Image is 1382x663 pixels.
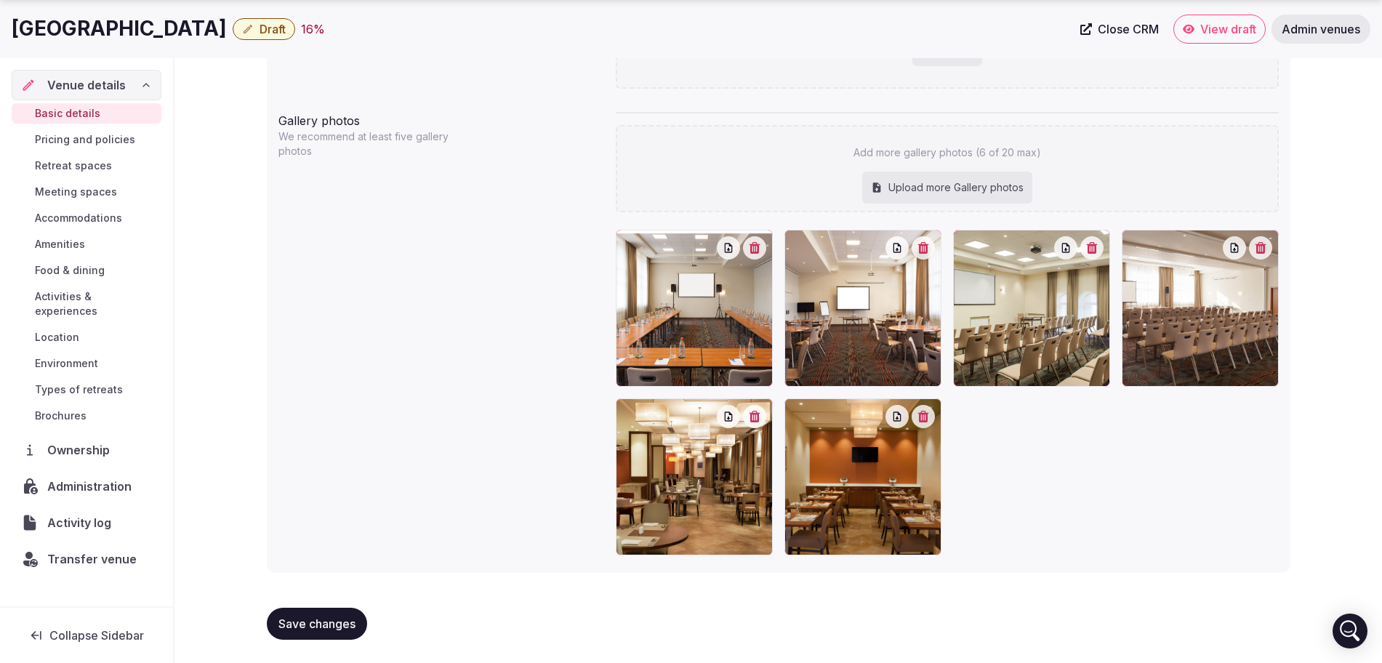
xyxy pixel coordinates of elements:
span: Activities & experiences [35,289,156,318]
span: Pricing and policies [35,132,135,147]
div: Restaurant_03.jpg [784,398,941,555]
div: Meeting Room 2.jpg [616,230,773,387]
h1: [GEOGRAPHIC_DATA] [12,15,227,43]
a: Pricing and policies [12,129,161,150]
a: Administration [12,471,161,502]
span: Brochures [35,409,87,423]
div: Meeting_01.jpg [784,230,941,387]
a: Brochures [12,406,161,426]
a: Accommodations [12,208,161,228]
a: Basic details [12,103,161,124]
span: Basic details [35,106,100,121]
span: Retreat spaces [35,158,112,173]
span: Food & dining [35,263,105,278]
span: Administration [47,478,137,495]
a: Types of retreats [12,379,161,400]
span: Admin venues [1282,22,1360,36]
span: Venue details [47,76,126,94]
a: Ownership [12,435,161,465]
span: Save changes [278,616,355,631]
div: Restaurant_01.jpg [616,398,773,555]
button: Draft [233,18,295,40]
span: Collapse Sidebar [49,628,144,643]
span: View draft [1200,22,1256,36]
a: Activities & experiences [12,286,161,321]
div: Open Intercom Messenger [1333,614,1367,648]
span: Environment [35,356,98,371]
span: Activity log [47,514,117,531]
span: Location [35,330,79,345]
span: Meeting spaces [35,185,117,199]
span: Types of retreats [35,382,123,397]
a: View draft [1173,15,1266,44]
p: Add more gallery photos (6 of 20 max) [853,145,1041,160]
div: Upload more Gallery photos [862,172,1032,204]
a: Meeting spaces [12,182,161,202]
button: 16% [301,20,325,38]
a: Activity log [12,507,161,538]
button: Save changes [267,608,367,640]
span: Draft [260,22,286,36]
a: Food & dining [12,260,161,281]
button: Collapse Sidebar [12,619,161,651]
p: We recommend at least five gallery photos [278,129,465,158]
a: Amenities [12,234,161,254]
div: Meeting_06.jpg [1122,230,1279,387]
a: Admin venues [1271,15,1370,44]
span: Ownership [47,441,116,459]
span: Accommodations [35,211,122,225]
div: Gallery photos [278,106,604,129]
a: Retreat spaces [12,156,161,176]
a: Close CRM [1072,15,1168,44]
a: Location [12,327,161,347]
div: 16 % [301,20,325,38]
button: Transfer venue [12,544,161,574]
a: Environment [12,353,161,374]
span: Transfer venue [47,550,137,568]
span: Amenities [35,237,85,252]
span: Close CRM [1098,22,1159,36]
div: Meeting_02.jpg [953,230,1110,387]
